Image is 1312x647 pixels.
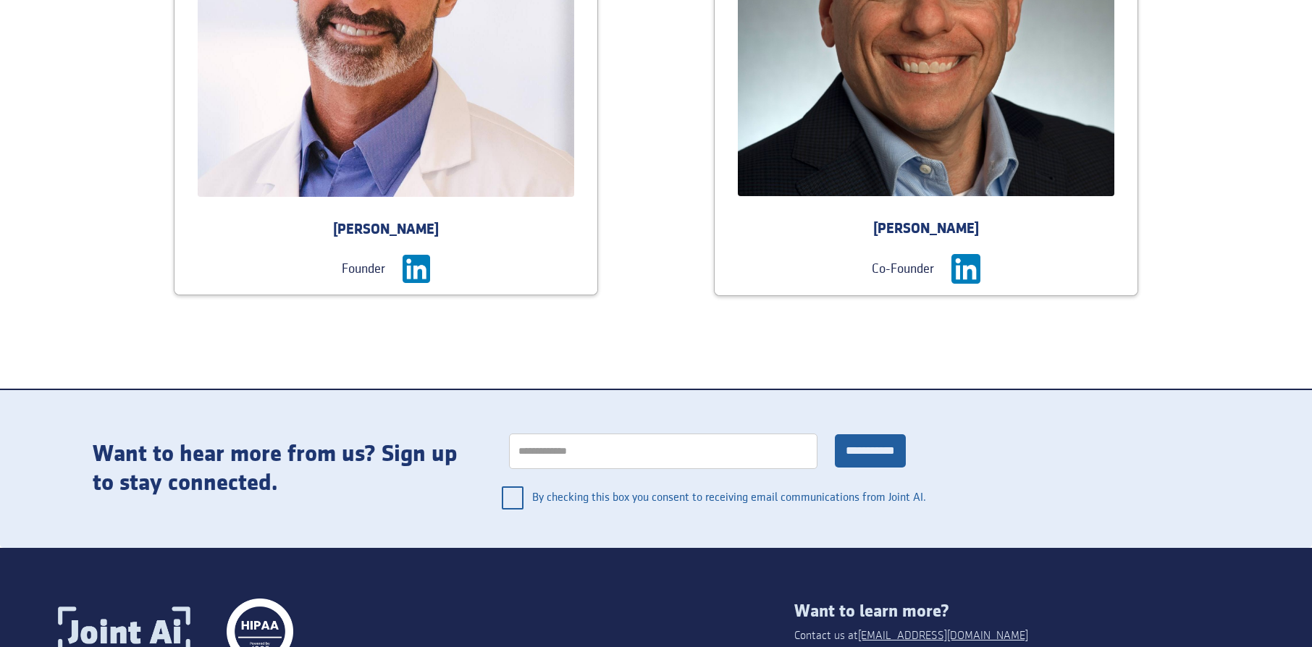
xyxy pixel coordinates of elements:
[342,259,385,279] div: Founder
[715,219,1138,240] div: [PERSON_NAME]
[93,440,458,498] div: Want to hear more from us? Sign up to stay connected.
[858,627,1028,645] a: [EMAIL_ADDRESS][DOMAIN_NAME]
[794,601,1254,622] div: Want to learn more?
[174,220,597,240] div: [PERSON_NAME]
[872,259,934,279] div: Co-Founder
[532,481,928,515] span: By checking this box you consent to receiving email communications from Joint AI.
[794,627,1028,645] div: Contact us at
[487,419,928,519] form: general interest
